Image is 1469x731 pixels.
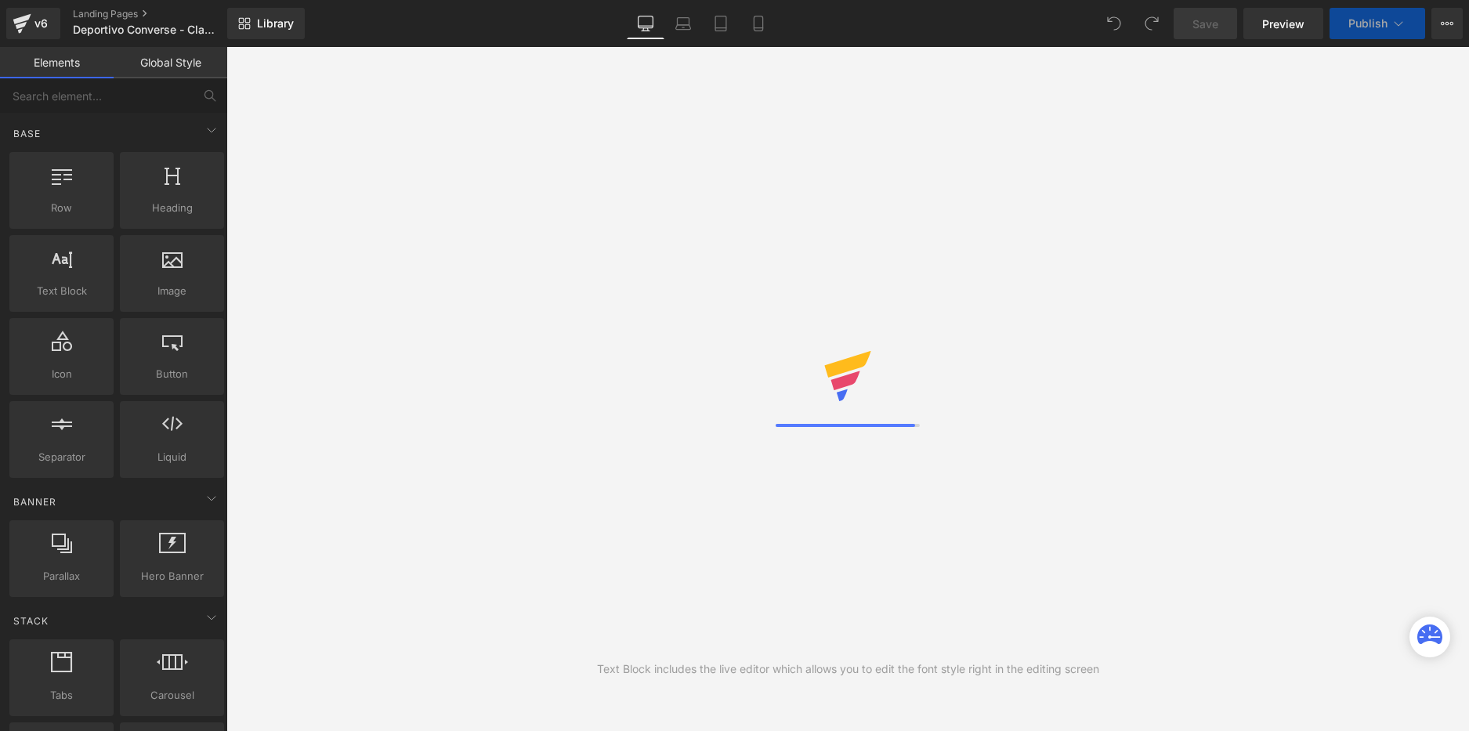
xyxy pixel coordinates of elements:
a: Mobile [740,8,777,39]
span: Carousel [125,687,219,704]
span: Image [125,283,219,299]
span: Save [1192,16,1218,32]
button: Redo [1136,8,1167,39]
span: Base [12,126,42,141]
a: Preview [1243,8,1323,39]
a: Tablet [702,8,740,39]
span: Text Block [14,283,109,299]
a: Desktop [627,8,664,39]
span: Liquid [125,449,219,465]
div: Text Block includes the live editor which allows you to edit the font style right in the editing ... [597,660,1099,678]
button: Undo [1098,8,1130,39]
span: Publish [1348,17,1388,30]
span: Hero Banner [125,568,219,584]
a: New Library [227,8,305,39]
span: Preview [1262,16,1304,32]
button: More [1431,8,1463,39]
span: Row [14,200,109,216]
a: Global Style [114,47,227,78]
a: v6 [6,8,60,39]
span: Parallax [14,568,109,584]
button: Publish [1330,8,1425,39]
div: v6 [31,13,51,34]
a: Laptop [664,8,702,39]
span: Tabs [14,687,109,704]
span: Heading [125,200,219,216]
span: Icon [14,366,109,382]
span: Library [257,16,294,31]
span: Banner [12,494,58,509]
a: Landing Pages [73,8,250,20]
span: Stack [12,613,50,628]
span: Button [125,366,219,382]
span: Deportivo Converse - Classic [73,24,220,36]
span: Separator [14,449,109,465]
